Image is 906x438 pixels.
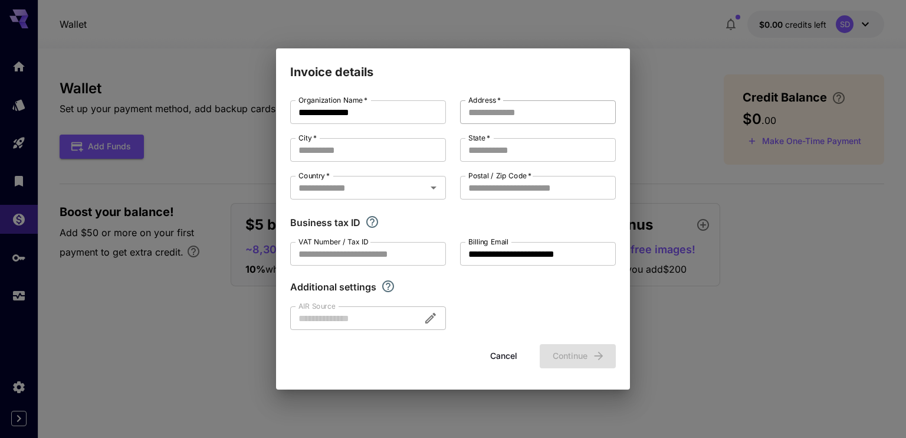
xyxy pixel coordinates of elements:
[298,237,369,247] label: VAT Number / Tax ID
[425,179,442,196] button: Open
[298,95,367,105] label: Organization Name
[468,171,531,181] label: Postal / Zip Code
[290,280,376,294] p: Additional settings
[468,133,490,143] label: State
[290,215,360,230] p: Business tax ID
[298,301,335,311] label: AIR Source
[477,344,530,368] button: Cancel
[276,48,630,81] h2: Invoice details
[365,215,379,229] svg: If you are a business tax registrant, please enter your business tax ID here.
[468,95,501,105] label: Address
[298,133,317,143] label: City
[468,237,508,247] label: Billing Email
[298,171,330,181] label: Country
[381,279,395,293] svg: Explore additional customization settings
